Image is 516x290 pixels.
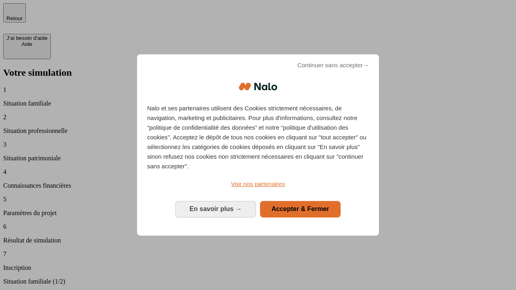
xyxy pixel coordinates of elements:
[175,201,256,217] button: En savoir plus: Configurer vos consentements
[147,104,369,171] p: Nalo et ses partenaires utilisent des Cookies strictement nécessaires, de navigation, marketing e...
[231,180,285,187] span: Voir nos partenaires
[239,75,277,99] img: Logo
[189,205,242,212] span: En savoir plus →
[271,205,329,212] span: Accepter & Fermer
[137,54,379,235] div: Bienvenue chez Nalo Gestion du consentement
[147,179,369,189] a: Voir nos partenaires
[297,60,369,70] span: Continuer sans accepter→
[260,201,341,217] button: Accepter & Fermer: Accepter notre traitement des données et fermer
